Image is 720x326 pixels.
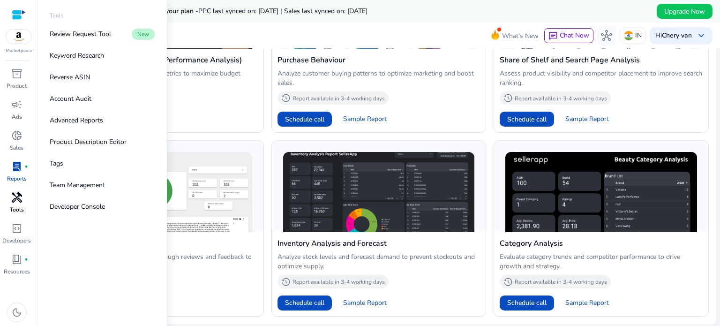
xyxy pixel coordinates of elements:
span: PPC last synced on: [DATE] | Sales last synced on: [DATE] [198,7,367,15]
span: fiber_manual_record [24,258,28,261]
button: chatChat Now [544,28,593,43]
button: Sample Report [336,296,394,311]
span: Sample Report [343,114,387,124]
p: Developers [2,236,31,245]
p: Reverse ASIN [50,72,90,82]
h5: Data syncs run less frequently on your plan - [62,8,367,15]
span: keyboard_arrow_down [696,30,707,41]
span: history_2 [281,93,291,103]
p: Assess product visibility and competitor placement to improve search ranking. [500,69,703,88]
p: Product Description Editor [50,137,127,147]
span: Chat Now [560,31,589,40]
span: handyman [11,192,22,203]
p: Ads [12,113,22,121]
span: code_blocks [11,223,22,234]
span: Upgrade Now [664,7,705,16]
span: What's New [502,28,539,44]
p: Report available in 3-4 working days [292,95,385,102]
p: Developer Console [50,202,105,212]
p: Analyze customer buying patterns to optimize marketing and boost sales. [277,69,480,88]
span: Sample Report [565,298,609,308]
p: Evaluate category trends and competitor performance to drive growth and strategy. [500,252,703,271]
button: Schedule call [500,296,554,311]
span: history_2 [503,277,513,287]
p: Team Management [50,180,105,190]
p: Tags [50,159,63,168]
span: history_2 [503,93,513,103]
button: Upgrade Now [657,4,712,19]
button: Sample Report [558,112,616,127]
img: amazon.svg [6,30,31,44]
p: Advanced Reports [50,115,103,125]
span: campaign [11,99,22,110]
span: hub [601,30,612,41]
span: book_4 [11,254,22,265]
span: chat [548,31,558,41]
span: Sample Report [343,298,387,308]
p: Tools [50,11,64,20]
span: New [132,29,155,40]
p: IN [635,27,642,44]
span: donut_small [11,130,22,141]
p: Hi [655,32,692,39]
img: in.svg [624,31,633,40]
p: Report available in 3-4 working days [515,278,607,286]
p: Account Audit [50,94,91,104]
p: Review Request Tool [50,29,111,39]
p: Marketplace [6,47,32,54]
p: Report available in 3-4 working days [515,95,607,102]
h4: Share of Shelf and Search Page Analysis [500,54,703,66]
span: Sample Report [565,114,609,124]
button: Schedule call [277,112,332,127]
span: Schedule call [285,114,324,124]
span: Schedule call [507,114,547,124]
p: Keyword Research [50,51,104,61]
button: Sample Report [558,296,616,311]
p: Report available in 3-4 working days [292,278,385,286]
p: Analyze stock levels and forecast demand to prevent stockouts and optimize supply. [277,252,480,271]
button: Schedule call [277,296,332,311]
p: Resources [4,267,30,276]
p: Sales [10,144,23,152]
p: Product [7,82,27,90]
button: Schedule call [500,112,554,127]
p: Tools [10,205,24,214]
button: hub [597,26,616,45]
h4: Purchase Behaviour [277,54,480,66]
b: Chery van [662,31,692,40]
span: Schedule call [285,298,324,308]
button: Sample Report [336,112,394,127]
span: inventory_2 [11,68,22,79]
p: Reports [7,174,27,183]
span: fiber_manual_record [24,165,28,168]
span: history_2 [281,277,291,287]
h4: Inventory Analysis and Forecast [277,238,480,249]
span: Schedule call [507,298,547,308]
span: lab_profile [11,161,22,172]
h4: Category Analysis [500,238,703,249]
span: dark_mode [11,307,22,318]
